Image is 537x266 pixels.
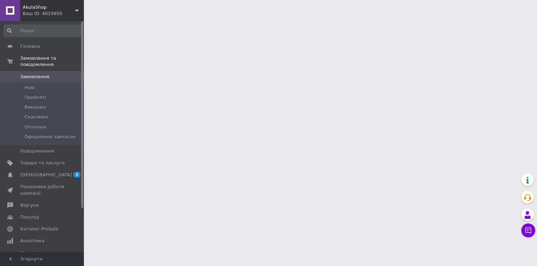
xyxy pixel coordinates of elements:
span: Головна [20,43,40,50]
span: Замовлення та повідомлення [20,55,84,68]
span: Скасовані [24,114,48,120]
span: Нові [24,84,35,91]
span: Показники роботи компанії [20,184,65,196]
span: 2 [73,172,80,178]
span: Покупці [20,214,39,220]
span: Замовлення [20,74,49,80]
button: Чат з покупцем [521,223,535,237]
input: Пошук [3,24,83,37]
span: Відгуки [20,202,38,208]
span: [DEMOGRAPHIC_DATA] [20,172,72,178]
span: Оплачені [24,124,46,130]
span: Виконані [24,104,46,110]
span: Каталог ProSale [20,226,58,232]
span: Повідомлення [20,148,54,154]
span: Управління сайтом [20,250,65,263]
span: Товари та послуги [20,160,65,166]
span: Аналітика [20,238,44,244]
span: Прийняті [24,94,46,101]
div: Ваш ID: 4019950 [23,10,84,17]
span: Оформлено завчасно [24,134,76,140]
span: AkulaShop [23,4,75,10]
